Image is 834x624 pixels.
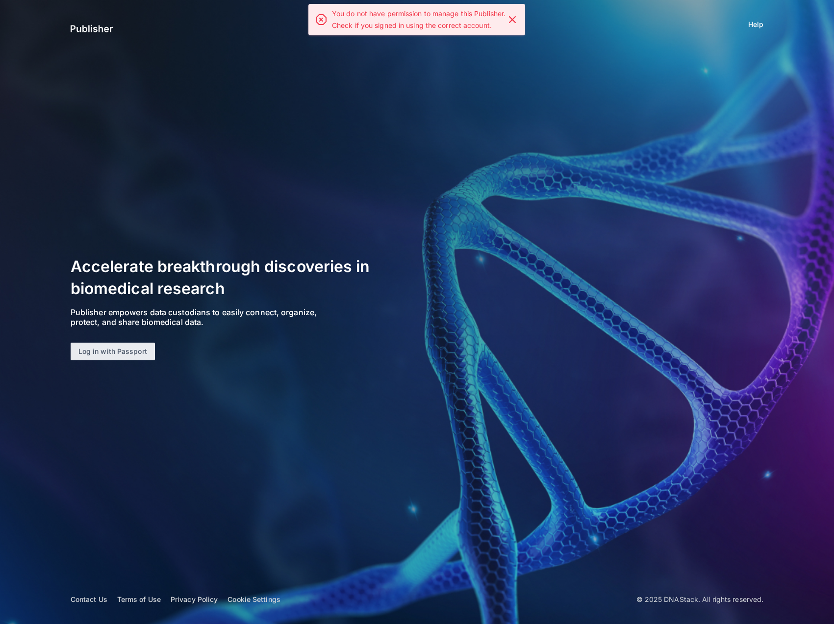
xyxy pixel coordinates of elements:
a: Help [748,20,763,29]
a: Log in with Passport [71,343,155,360]
h1: Accelerate breakthrough discoveries in biomedical research [71,256,389,300]
a: Privacy Policy [171,595,218,603]
p: Publisher empowers data custodians to easily connect, organize, protect, and share biomedical data. [71,308,324,327]
img: publisher-logo-white.svg [71,23,113,34]
a: Contact Us [71,595,107,603]
p: © 2025 DNAStack. All rights reserved. [636,595,764,604]
a: Cookie Settings [227,595,280,603]
span: You do not have permission to manage this Publisher. Check if you signed in using the correct acc... [332,9,505,29]
a: Terms of Use [117,595,161,603]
